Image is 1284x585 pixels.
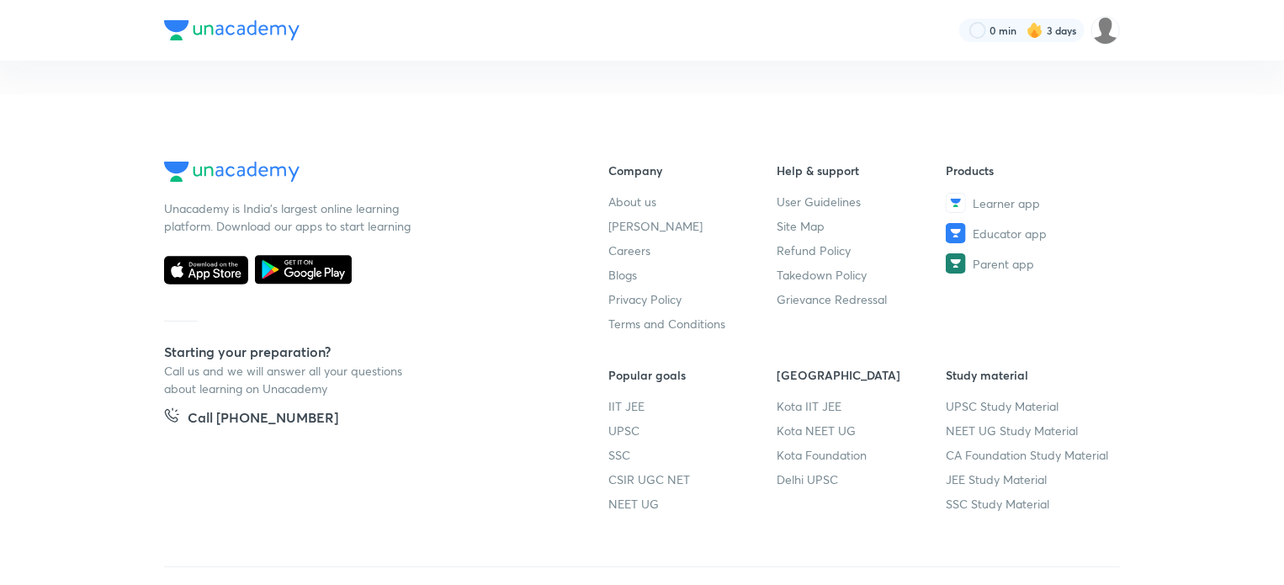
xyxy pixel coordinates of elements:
[777,266,947,284] a: Takedown Policy
[164,20,300,40] img: Company Logo
[164,342,554,362] h5: Starting your preparation?
[946,422,1115,439] a: NEET UG Study Material
[777,290,947,308] a: Grievance Redressal
[608,422,777,439] a: UPSC
[188,407,338,431] h5: Call [PHONE_NUMBER]
[946,162,1115,179] h6: Products
[1027,22,1043,39] img: streak
[973,225,1047,242] span: Educator app
[1091,16,1120,45] img: Sumaiyah Hyder
[608,315,777,332] a: Terms and Conditions
[164,199,417,235] p: Unacademy is India’s largest online learning platform. Download our apps to start learning
[946,223,966,243] img: Educator app
[164,162,554,186] a: Company Logo
[608,495,777,513] a: NEET UG
[608,446,777,464] a: SSC
[608,242,650,259] span: Careers
[973,194,1040,212] span: Learner app
[946,366,1115,384] h6: Study material
[946,397,1115,415] a: UPSC Study Material
[946,223,1115,243] a: Educator app
[777,422,947,439] a: Kota NEET UG
[608,471,777,488] a: CSIR UGC NET
[946,253,966,274] img: Parent app
[608,242,777,259] a: Careers
[777,242,947,259] a: Refund Policy
[608,217,777,235] a: [PERSON_NAME]
[608,266,777,284] a: Blogs
[946,253,1115,274] a: Parent app
[164,362,417,397] p: Call us and we will answer all your questions about learning on Unacademy
[608,193,777,210] a: About us
[946,446,1115,464] a: CA Foundation Study Material
[946,471,1115,488] a: JEE Study Material
[777,366,947,384] h6: [GEOGRAPHIC_DATA]
[608,397,777,415] a: IIT JEE
[777,471,947,488] a: Delhi UPSC
[164,162,300,182] img: Company Logo
[946,495,1115,513] a: SSC Study Material
[777,397,947,415] a: Kota IIT JEE
[608,162,777,179] h6: Company
[608,366,777,384] h6: Popular goals
[777,446,947,464] a: Kota Foundation
[164,407,338,431] a: Call [PHONE_NUMBER]
[946,193,966,213] img: Learner app
[777,162,947,179] h6: Help & support
[973,255,1034,273] span: Parent app
[777,193,947,210] a: User Guidelines
[777,217,947,235] a: Site Map
[946,193,1115,213] a: Learner app
[608,290,777,308] a: Privacy Policy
